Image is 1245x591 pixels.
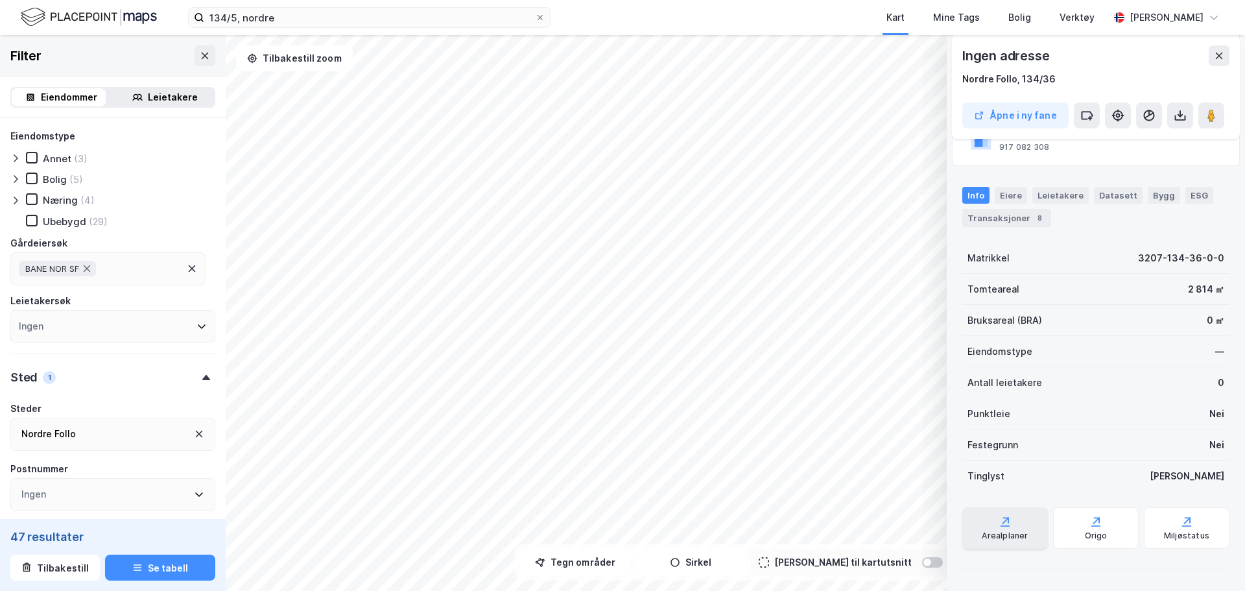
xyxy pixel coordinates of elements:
[74,152,88,165] div: (3)
[21,487,46,502] div: Ingen
[25,263,79,274] span: BANE NOR SF
[10,529,215,544] div: 47 resultater
[962,187,990,204] div: Info
[1209,406,1224,422] div: Nei
[967,282,1019,297] div: Tomteareal
[1215,344,1224,359] div: —
[1180,529,1245,591] iframe: Chat Widget
[43,194,78,206] div: Næring
[41,90,97,105] div: Eiendommer
[204,8,535,27] input: Søk på adresse, matrikkel, gårdeiere, leietakere eller personer
[10,235,67,251] div: Gårdeiersøk
[995,187,1027,204] div: Eiere
[886,10,905,25] div: Kart
[999,142,1049,152] div: 917 082 308
[89,215,108,228] div: (29)
[933,10,980,25] div: Mine Tags
[962,71,1056,87] div: Nordre Follo, 134/36
[1085,531,1108,541] div: Origo
[1148,187,1180,204] div: Bygg
[967,406,1010,422] div: Punktleie
[962,209,1051,227] div: Transaksjoner
[105,555,215,581] button: Se tabell
[1209,437,1224,453] div: Nei
[1008,10,1031,25] div: Bolig
[21,426,76,442] div: Nordre Follo
[967,344,1032,359] div: Eiendomstype
[967,313,1042,328] div: Bruksareal (BRA)
[1188,282,1224,297] div: 2 814 ㎡
[10,401,41,416] div: Steder
[80,194,95,206] div: (4)
[774,555,912,570] div: [PERSON_NAME] til kartutsnitt
[21,6,157,29] img: logo.f888ab2527a4732fd821a326f86c7f29.svg
[10,461,68,477] div: Postnummer
[967,375,1042,391] div: Antall leietakere
[967,437,1018,453] div: Festegrunn
[1033,211,1046,224] div: 8
[967,250,1010,266] div: Matrikkel
[1032,187,1089,204] div: Leietakere
[10,370,38,385] div: Sted
[1138,250,1224,266] div: 3207-134-36-0-0
[967,468,1004,484] div: Tinglyst
[236,45,353,71] button: Tilbakestill zoom
[1185,187,1213,204] div: ESG
[19,319,43,334] div: Ingen
[1130,10,1203,25] div: [PERSON_NAME]
[1094,187,1143,204] div: Datasett
[43,215,86,228] div: Ubebygd
[962,45,1052,66] div: Ingen adresse
[962,103,1069,128] button: Åpne i ny fane
[10,128,75,144] div: Eiendomstype
[43,371,56,384] div: 1
[1060,10,1095,25] div: Verktøy
[43,152,71,165] div: Annet
[43,173,67,186] div: Bolig
[69,173,83,186] div: (5)
[1164,531,1209,541] div: Miljøstatus
[1150,468,1224,484] div: [PERSON_NAME]
[10,293,71,309] div: Leietakersøk
[148,90,198,105] div: Leietakere
[520,549,630,575] button: Tegn områder
[10,45,41,66] div: Filter
[982,531,1028,541] div: Arealplaner
[1218,375,1224,391] div: 0
[10,555,100,581] button: Tilbakestill
[1207,313,1224,328] div: 0 ㎡
[635,549,746,575] button: Sirkel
